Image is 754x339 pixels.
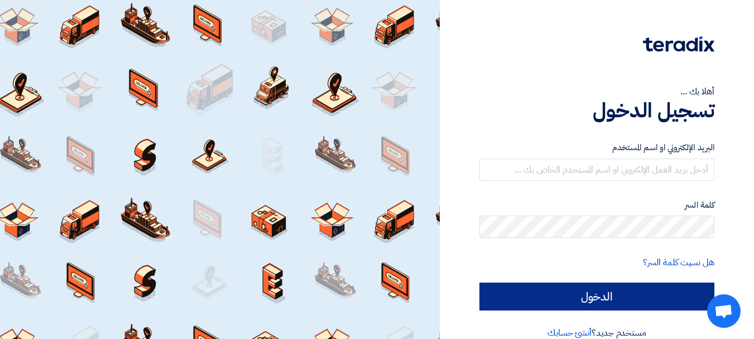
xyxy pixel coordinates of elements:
[707,294,741,328] a: Open chat
[479,159,714,181] input: أدخل بريد العمل الإلكتروني او اسم المستخدم الخاص بك ...
[479,199,714,212] label: كلمة السر
[479,141,714,154] label: البريد الإلكتروني او اسم المستخدم
[479,283,714,311] input: الدخول
[643,256,714,269] a: هل نسيت كلمة السر؟
[643,36,714,52] img: Teradix logo
[479,98,714,123] h1: تسجيل الدخول
[479,85,714,98] div: أهلا بك ...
